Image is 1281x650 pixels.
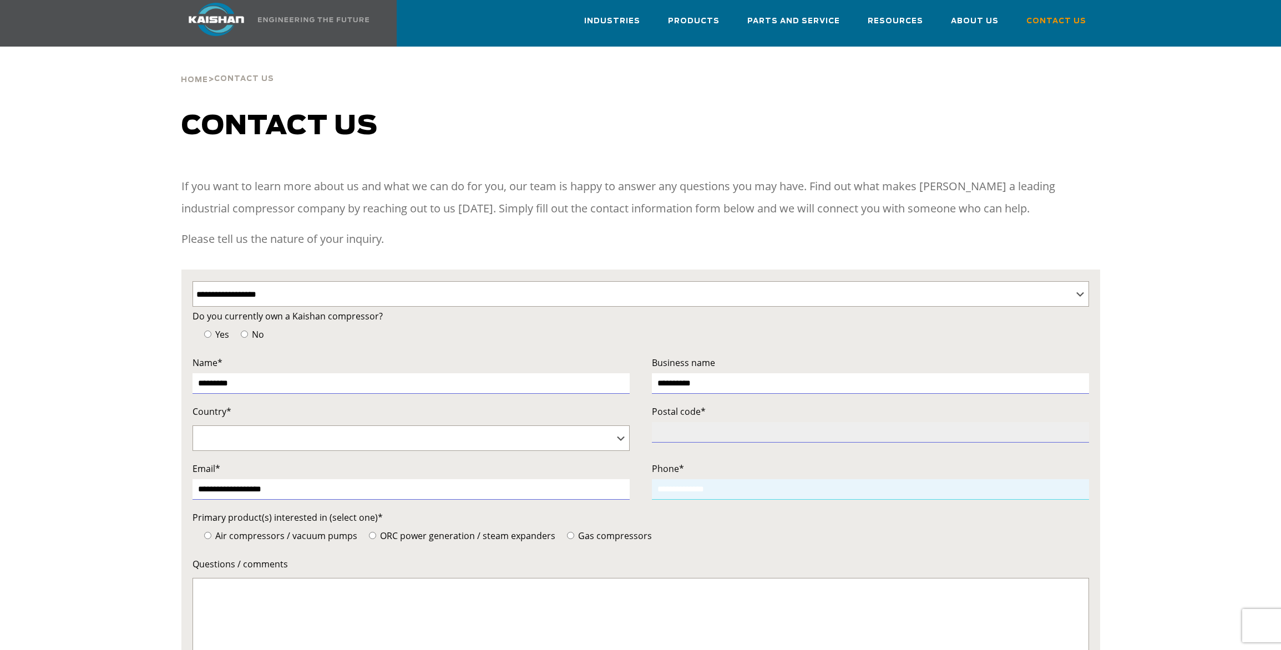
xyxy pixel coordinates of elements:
input: No [241,331,248,338]
div: > [181,47,274,89]
label: Postal code* [652,404,1089,419]
p: Please tell us the nature of your inquiry. [181,228,1100,250]
input: Yes [204,331,211,338]
a: About Us [951,7,999,44]
span: Resources [868,15,923,28]
span: Industries [584,15,640,28]
a: Resources [868,7,923,44]
label: Business name [652,355,1089,370]
p: If you want to learn more about us and what we can do for you, our team is happy to answer any qu... [181,175,1100,220]
span: Air compressors / vacuum pumps [213,530,357,542]
label: Questions / comments [193,556,1089,572]
a: Home [181,74,208,84]
label: Country* [193,404,630,419]
span: Contact Us [214,75,274,83]
label: Primary product(s) interested in (select one)* [193,510,1089,525]
span: Home [181,77,208,84]
label: Do you currently own a Kaishan compressor? [193,308,1089,324]
span: Parts and Service [747,15,840,28]
a: Industries [584,7,640,44]
label: Phone* [652,461,1089,476]
span: Yes [213,328,229,341]
span: No [250,328,264,341]
label: Name* [193,355,630,370]
img: kaishan logo [175,3,258,36]
a: Parts and Service [747,7,840,44]
input: ORC power generation / steam expanders [369,532,376,539]
a: Contact Us [1026,7,1086,44]
label: Email* [193,461,630,476]
span: Contact us [181,113,378,140]
span: Contact Us [1026,15,1086,28]
span: ORC power generation / steam expanders [378,530,555,542]
span: About Us [951,15,999,28]
a: Products [668,7,720,44]
img: Engineering the future [258,17,369,22]
input: Air compressors / vacuum pumps [204,532,211,539]
span: Products [668,15,720,28]
input: Gas compressors [567,532,574,539]
span: Gas compressors [576,530,652,542]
